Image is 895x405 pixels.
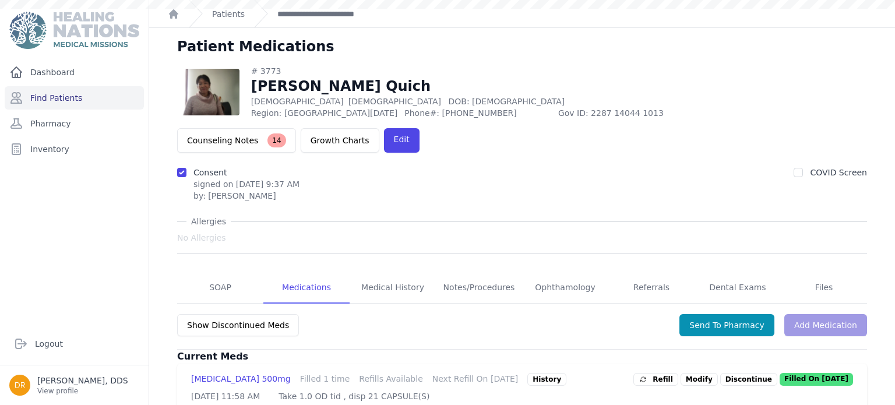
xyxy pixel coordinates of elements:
[9,332,139,355] a: Logout
[300,373,350,386] div: Filled 1 time
[37,375,128,386] p: [PERSON_NAME], DDS
[436,272,522,304] a: Notes/Procedures
[448,97,565,106] span: DOB: [DEMOGRAPHIC_DATA]
[251,107,398,119] span: Region: [GEOGRAPHIC_DATA][DATE]
[251,65,712,77] div: # 3773
[177,128,296,153] button: Counseling Notes14
[263,272,350,304] a: Medications
[177,232,226,244] span: No Allergies
[37,386,128,396] p: View profile
[639,374,673,385] span: Refill
[191,373,291,386] div: [MEDICAL_DATA] 500mg
[193,168,227,177] label: Consent
[9,12,139,49] img: Medical Missions EMR
[177,69,239,115] img: geTKf6tUAP0AAAAldEVYdGRhdGU6Y3JlYXRlADIwMjUtMDYtMjNUMTU6Mzc6NDcrMDA6MDCdzqF9AAAAJXRFWHRkYXRlOm1vZ...
[780,373,853,386] p: Filled On [DATE]
[193,178,299,190] p: signed on [DATE] 9:37 AM
[177,37,334,56] h1: Patient Medications
[432,373,519,386] div: Next Refill On [DATE]
[177,272,263,304] a: SOAP
[9,375,139,396] a: [PERSON_NAME], DDS View profile
[384,128,420,153] a: Edit
[177,272,867,304] nav: Tabs
[348,97,441,106] span: [DEMOGRAPHIC_DATA]
[522,272,608,304] a: Ophthamology
[5,138,144,161] a: Inventory
[359,373,422,386] div: Refills Available
[177,350,867,364] h3: Current Meds
[5,112,144,135] a: Pharmacy
[608,272,695,304] a: Referrals
[267,133,286,147] span: 14
[679,314,774,336] button: Send To Pharmacy
[177,314,299,336] button: Show Discontinued Meds
[191,390,260,402] p: [DATE] 11:58 AM
[5,61,144,84] a: Dashboard
[558,107,712,119] span: Gov ID: 2287 14044 1013
[404,107,551,119] span: Phone#: [PHONE_NUMBER]
[5,86,144,110] a: Find Patients
[279,390,429,402] p: Take 1.0 OD tid , disp 21 CAPSULE(S)
[681,373,718,386] a: Modify
[810,168,867,177] label: COVID Screen
[350,272,436,304] a: Medical History
[784,314,867,336] a: Add Medication
[251,77,712,96] h1: [PERSON_NAME] Quich
[301,128,379,153] a: Growth Charts
[251,96,712,107] p: [DEMOGRAPHIC_DATA]
[186,216,231,227] span: Allergies
[193,190,299,202] div: by: [PERSON_NAME]
[695,272,781,304] a: Dental Exams
[781,272,867,304] a: Files
[527,373,566,386] div: History
[212,8,245,20] a: Patients
[720,373,777,386] p: Discontinue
